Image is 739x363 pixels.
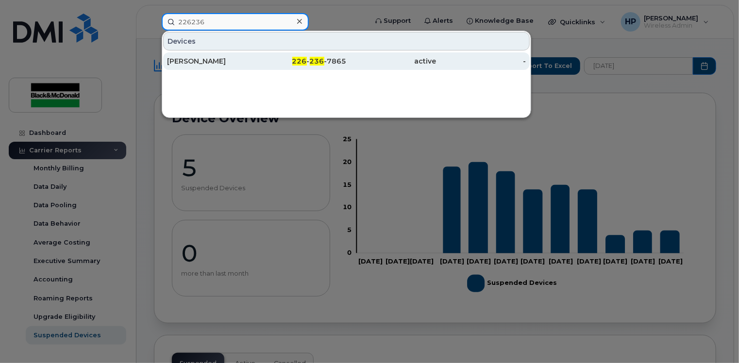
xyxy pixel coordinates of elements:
[347,56,437,66] div: active
[436,56,526,66] div: -
[257,56,347,66] div: - -7865
[163,32,530,50] div: Devices
[163,52,530,70] a: [PERSON_NAME]226-236-7865active-
[292,57,307,66] span: 226
[167,56,257,66] div: [PERSON_NAME]
[310,57,324,66] span: 236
